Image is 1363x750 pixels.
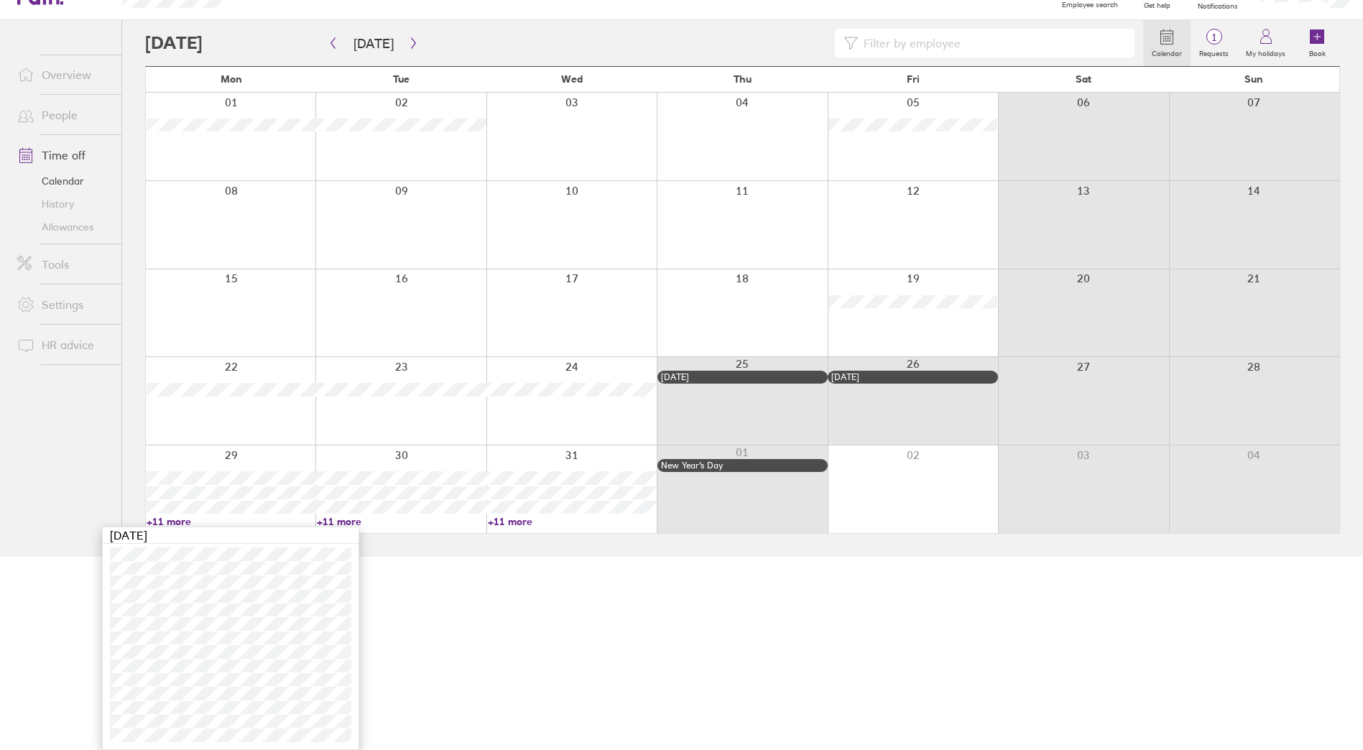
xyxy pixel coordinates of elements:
[6,250,121,279] a: Tools
[6,60,121,89] a: Overview
[1300,45,1334,58] label: Book
[1244,73,1263,85] span: Sun
[6,290,121,319] a: Settings
[1237,20,1294,66] a: My holidays
[907,73,920,85] span: Fri
[393,73,410,85] span: Tue
[734,73,752,85] span: Thu
[661,460,824,471] div: New Year’s Day
[1134,1,1181,10] span: Get help
[317,515,486,528] a: +11 more
[831,372,994,382] div: [DATE]
[6,170,121,193] a: Calendar
[1143,20,1191,66] a: Calendar
[1191,45,1237,58] label: Requests
[1191,32,1237,43] span: 1
[488,515,657,528] a: +11 more
[1237,45,1294,58] label: My holidays
[147,515,315,528] a: +11 more
[1143,45,1191,58] label: Calendar
[221,73,242,85] span: Mon
[661,372,824,382] div: [DATE]
[1076,73,1091,85] span: Sat
[6,141,121,170] a: Time off
[6,216,121,239] a: Allowances
[1062,1,1118,9] span: Employee search
[6,330,121,359] a: HR advice
[6,101,121,129] a: People
[1294,20,1340,66] a: Book
[858,29,1126,57] input: Filter by employee
[103,527,359,544] div: [DATE]
[1191,20,1237,66] a: 1Requests
[342,32,405,55] button: [DATE]
[561,73,583,85] span: Wed
[6,193,121,216] a: History
[1195,2,1242,11] span: Notifications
